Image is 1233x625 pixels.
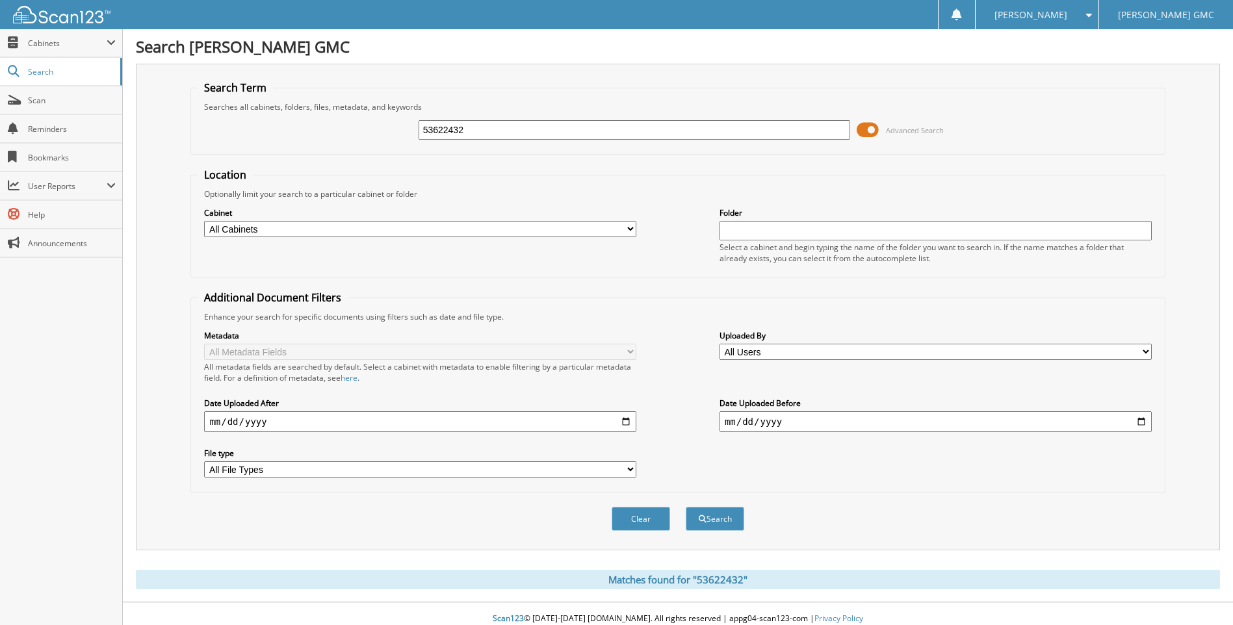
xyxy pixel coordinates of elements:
[28,152,116,163] span: Bookmarks
[720,242,1152,264] div: Select a cabinet and begin typing the name of the folder you want to search in. If the name match...
[204,411,636,432] input: start
[198,188,1158,199] div: Optionally limit your search to a particular cabinet or folder
[341,372,357,383] a: here
[28,181,107,192] span: User Reports
[886,125,944,135] span: Advanced Search
[612,507,670,531] button: Clear
[814,613,863,624] a: Privacy Policy
[720,398,1152,409] label: Date Uploaded Before
[204,398,636,409] label: Date Uploaded After
[136,570,1220,589] div: Matches found for "53622432"
[720,207,1152,218] label: Folder
[198,311,1158,322] div: Enhance your search for specific documents using filters such as date and file type.
[198,290,348,305] legend: Additional Document Filters
[28,95,116,106] span: Scan
[1118,11,1214,19] span: [PERSON_NAME] GMC
[28,238,116,249] span: Announcements
[686,507,744,531] button: Search
[198,81,273,95] legend: Search Term
[136,36,1220,57] h1: Search [PERSON_NAME] GMC
[28,38,107,49] span: Cabinets
[28,66,114,77] span: Search
[13,6,110,23] img: scan123-logo-white.svg
[994,11,1067,19] span: [PERSON_NAME]
[204,330,636,341] label: Metadata
[204,207,636,218] label: Cabinet
[28,209,116,220] span: Help
[204,448,636,459] label: File type
[204,361,636,383] div: All metadata fields are searched by default. Select a cabinet with metadata to enable filtering b...
[720,411,1152,432] input: end
[198,168,253,182] legend: Location
[198,101,1158,112] div: Searches all cabinets, folders, files, metadata, and keywords
[493,613,524,624] span: Scan123
[720,330,1152,341] label: Uploaded By
[28,123,116,134] span: Reminders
